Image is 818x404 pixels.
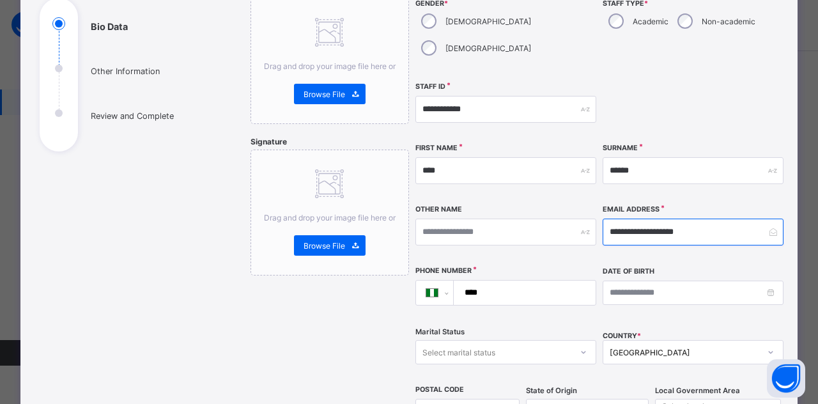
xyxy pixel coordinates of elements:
[415,327,465,336] span: Marital Status
[264,61,396,71] span: Drag and drop your image file here or
[304,89,345,99] span: Browse File
[655,386,740,395] span: Local Government Area
[603,267,654,276] label: Date of Birth
[264,213,396,222] span: Drag and drop your image file here or
[251,137,287,146] span: Signature
[415,82,445,91] label: Staff ID
[251,150,409,276] div: Drag and drop your image file here orBrowse File
[526,386,577,395] span: State of Origin
[633,17,668,26] label: Academic
[603,332,641,340] span: COUNTRY
[415,385,464,394] label: Postal Code
[415,144,458,152] label: First Name
[610,348,760,357] div: [GEOGRAPHIC_DATA]
[445,43,531,53] label: [DEMOGRAPHIC_DATA]
[445,17,531,26] label: [DEMOGRAPHIC_DATA]
[702,17,755,26] label: Non-academic
[422,340,495,364] div: Select marital status
[603,205,660,214] label: Email Address
[603,144,638,152] label: Surname
[767,359,805,398] button: Open asap
[304,241,345,251] span: Browse File
[415,267,472,275] label: Phone Number
[415,205,462,214] label: Other Name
